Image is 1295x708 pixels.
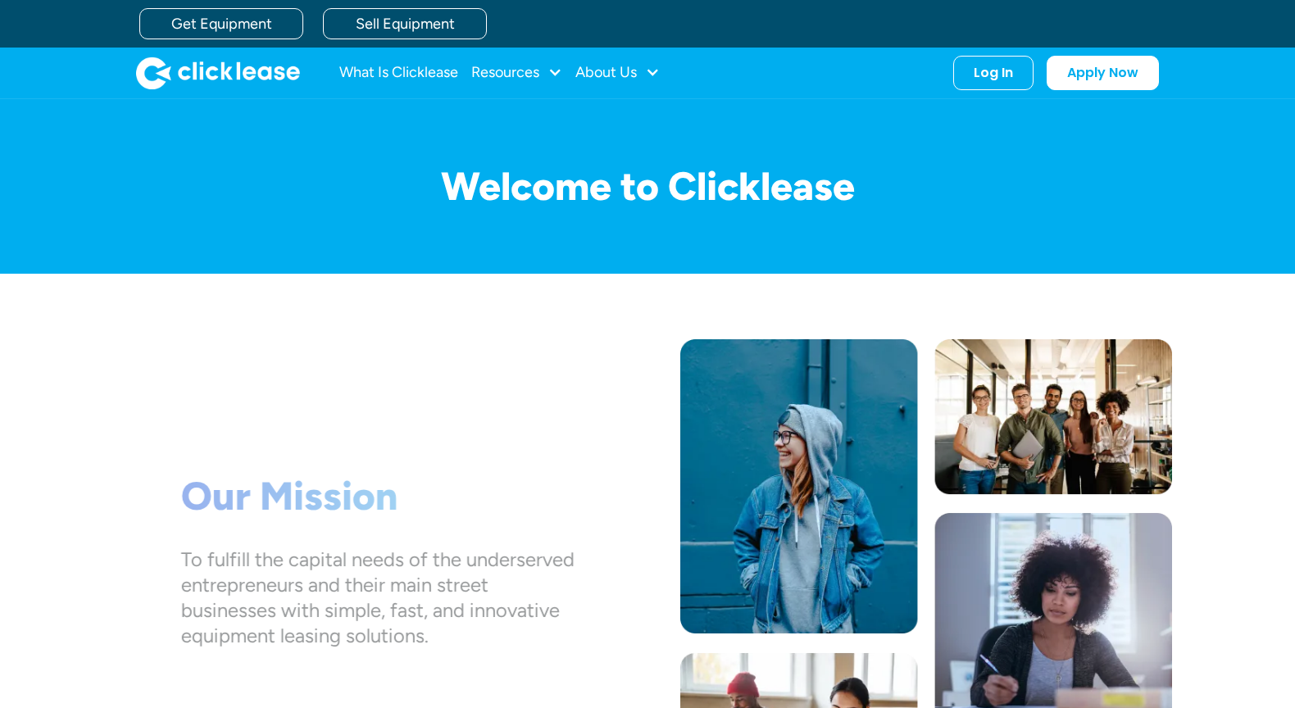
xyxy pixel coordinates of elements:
div: Log In [974,65,1013,81]
a: What Is Clicklease [339,57,458,89]
img: Clicklease logo [136,57,300,89]
h1: Our Mission [181,473,575,520]
a: Apply Now [1047,56,1159,90]
div: About Us [575,57,660,89]
h1: Welcome to Clicklease [123,165,1172,208]
a: Get Equipment [139,8,303,39]
div: To fulfill the capital needs of the underserved entrepreneurs and their main street businesses wi... [181,546,575,648]
div: Resources [471,57,562,89]
a: Sell Equipment [323,8,487,39]
a: home [136,57,300,89]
